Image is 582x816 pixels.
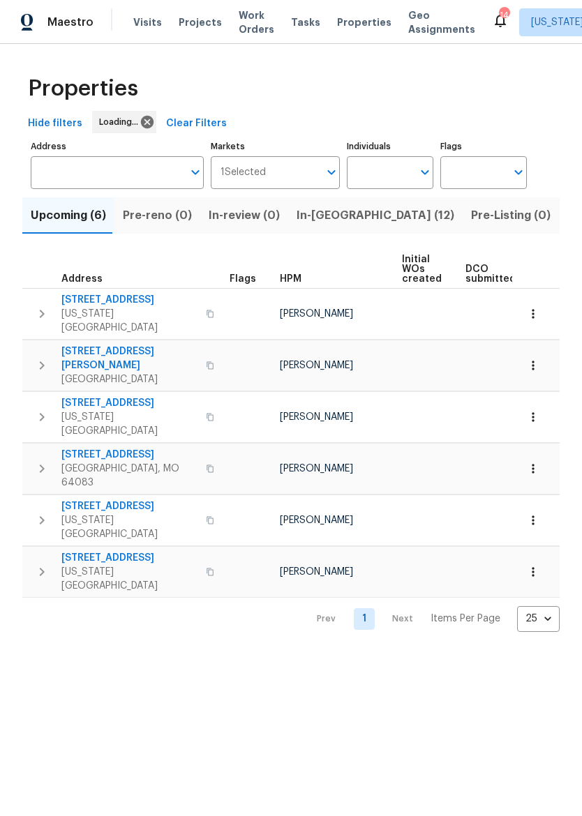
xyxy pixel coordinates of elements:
[133,15,162,29] span: Visits
[28,82,138,96] span: Properties
[61,396,197,410] span: [STREET_ADDRESS]
[61,372,197,386] span: [GEOGRAPHIC_DATA]
[61,274,103,284] span: Address
[61,345,197,372] span: [STREET_ADDRESS][PERSON_NAME]
[280,515,353,525] span: [PERSON_NAME]
[92,111,156,133] div: Loading...
[297,206,454,225] span: In-[GEOGRAPHIC_DATA] (12)
[61,499,197,513] span: [STREET_ADDRESS]
[408,8,475,36] span: Geo Assignments
[354,608,375,630] a: Goto page 1
[61,462,197,490] span: [GEOGRAPHIC_DATA], MO 64083
[28,115,82,133] span: Hide filters
[509,163,528,182] button: Open
[304,606,560,632] nav: Pagination Navigation
[47,15,94,29] span: Maestro
[431,612,500,626] p: Items Per Page
[123,206,192,225] span: Pre-reno (0)
[61,293,197,307] span: [STREET_ADDRESS]
[280,464,353,474] span: [PERSON_NAME]
[280,309,353,319] span: [PERSON_NAME]
[61,448,197,462] span: [STREET_ADDRESS]
[239,8,274,36] span: Work Orders
[179,15,222,29] span: Projects
[230,274,256,284] span: Flags
[61,551,197,565] span: [STREET_ADDRESS]
[61,513,197,541] span: [US_STATE][GEOGRAPHIC_DATA]
[166,115,227,133] span: Clear Filters
[440,142,527,151] label: Flags
[161,111,232,137] button: Clear Filters
[61,410,197,438] span: [US_STATE][GEOGRAPHIC_DATA]
[322,163,341,182] button: Open
[99,115,144,129] span: Loading...
[280,274,301,284] span: HPM
[31,206,106,225] span: Upcoming (6)
[31,142,204,151] label: Address
[61,565,197,593] span: [US_STATE][GEOGRAPHIC_DATA]
[465,264,516,284] span: DCO submitted
[415,163,435,182] button: Open
[209,206,280,225] span: In-review (0)
[22,111,88,137] button: Hide filters
[186,163,205,182] button: Open
[221,167,266,179] span: 1 Selected
[211,142,341,151] label: Markets
[61,307,197,335] span: [US_STATE][GEOGRAPHIC_DATA]
[337,15,391,29] span: Properties
[471,206,551,225] span: Pre-Listing (0)
[280,567,353,577] span: [PERSON_NAME]
[517,600,560,637] div: 25
[280,361,353,370] span: [PERSON_NAME]
[280,412,353,422] span: [PERSON_NAME]
[499,8,509,22] div: 14
[402,255,442,284] span: Initial WOs created
[347,142,433,151] label: Individuals
[291,17,320,27] span: Tasks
